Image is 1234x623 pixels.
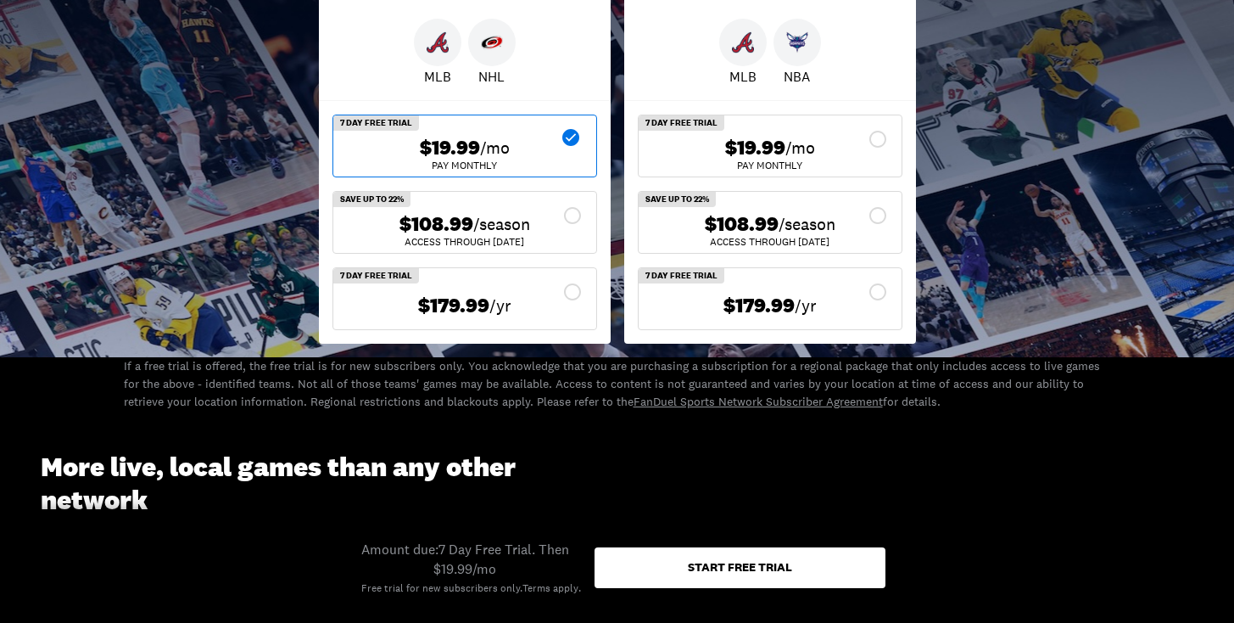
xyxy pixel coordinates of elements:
span: /yr [795,294,817,317]
p: NBA [784,66,810,87]
div: Amount due: 7 Day Free Trial. Then $19.99/mo [349,540,581,578]
div: ACCESS THROUGH [DATE] [347,237,583,247]
span: /mo [480,136,510,160]
span: /season [473,212,530,236]
a: Terms apply [522,581,578,596]
div: Free trial for new subscribers only. . [361,581,581,596]
span: $19.99 [420,136,480,160]
div: Pay Monthly [652,160,888,171]
p: MLB [424,66,451,87]
a: FanDuel Sports Network Subscriber Agreement [634,394,883,409]
span: $179.99 [418,294,489,318]
span: /yr [489,294,511,317]
span: $179.99 [723,294,795,318]
div: ACCESS THROUGH [DATE] [652,237,888,247]
p: MLB [729,66,757,87]
img: Braves [427,31,449,53]
span: /season [779,212,835,236]
div: Pay Monthly [347,160,583,171]
p: If a free trial is offered, the free trial is for new subscribers only. You acknowledge that you ... [124,357,1111,411]
div: SAVE UP TO 22% [333,192,410,207]
img: Hornets [786,31,808,53]
span: $108.99 [399,212,473,237]
img: Hurricanes [481,31,503,53]
img: Braves [732,31,754,53]
p: NHL [478,66,505,87]
div: SAVE UP TO 22% [639,192,716,207]
div: 7 Day Free Trial [639,115,724,131]
div: 7 Day Free Trial [639,268,724,283]
span: /mo [785,136,815,160]
div: 7 Day Free Trial [333,268,419,283]
div: Start free trial [688,561,792,573]
div: 7 Day Free Trial [333,115,419,131]
span: $19.99 [725,136,785,160]
h3: More live, local games than any other network [41,452,560,517]
span: $108.99 [705,212,779,237]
